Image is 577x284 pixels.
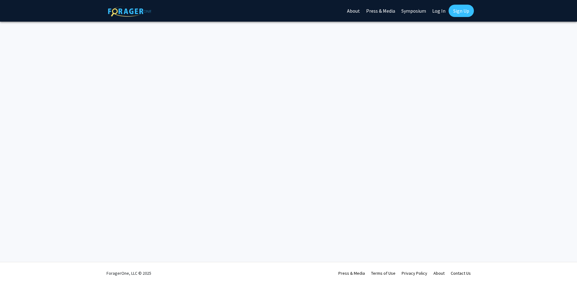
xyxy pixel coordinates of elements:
[107,262,151,284] div: ForagerOne, LLC © 2025
[402,270,427,276] a: Privacy Policy
[451,270,471,276] a: Contact Us
[449,5,474,17] a: Sign Up
[433,270,445,276] a: About
[108,6,151,17] img: ForagerOne Logo
[338,270,365,276] a: Press & Media
[371,270,395,276] a: Terms of Use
